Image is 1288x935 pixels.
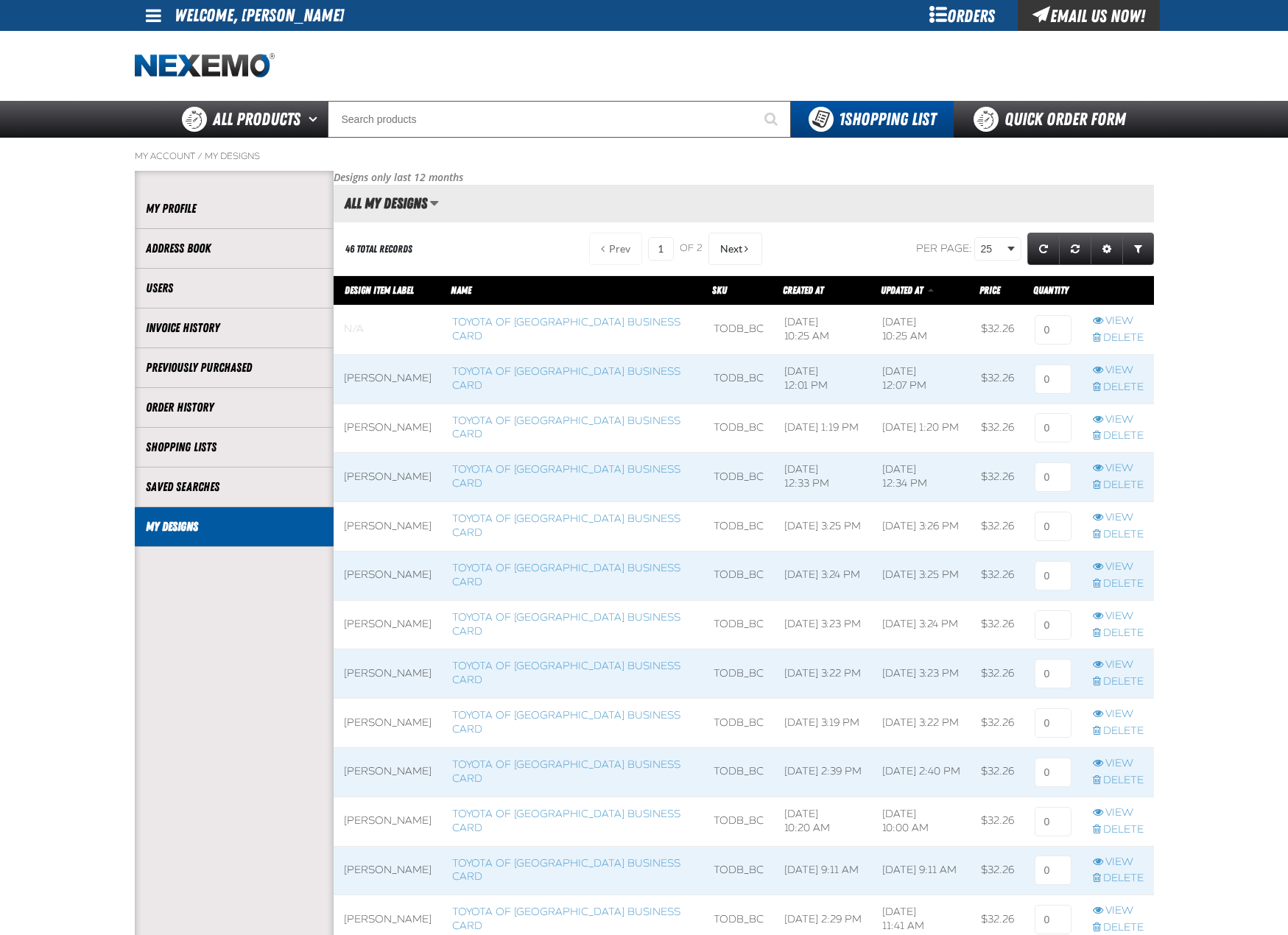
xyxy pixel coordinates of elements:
a: View row action [1093,364,1144,378]
a: View row action [1093,462,1144,476]
a: Toyota of [GEOGRAPHIC_DATA] Business Card [452,512,680,539]
a: View row action [1093,806,1144,820]
span: Price [979,284,1000,296]
td: TODB_BC [703,649,774,699]
td: [PERSON_NAME] [334,354,442,403]
a: Delete row action [1093,577,1144,591]
td: [DATE] 3:25 PM [872,551,971,600]
td: TODB_BC [703,305,774,354]
span: All Products [213,106,300,133]
td: TODB_BC [703,354,774,403]
a: View row action [1093,413,1144,427]
td: $32.26 [971,403,1024,453]
a: My Designs [205,150,260,162]
td: $32.26 [971,354,1024,403]
a: SKU [712,284,727,296]
input: 0 [1035,512,1071,541]
a: Delete row action [1093,872,1144,886]
input: 0 [1035,462,1071,492]
img: Nexemo logo [135,53,275,79]
a: Toyota of [GEOGRAPHIC_DATA] Business Card [452,316,680,342]
a: Users [146,280,323,297]
td: TODB_BC [703,699,774,748]
td: [DATE] 9:11 AM [774,846,872,895]
td: TODB_BC [703,502,774,551]
a: Saved Searches [146,479,323,495]
td: [PERSON_NAME] [334,846,442,895]
a: Expand or Collapse Grid Settings [1091,233,1123,265]
td: [DATE] 10:00 AM [872,797,971,846]
nav: Breadcrumbs [135,150,1154,162]
td: [DATE] 3:19 PM [774,699,872,748]
input: 0 [1035,807,1071,836]
a: Delete row action [1093,823,1144,837]
input: Current page number [648,237,674,261]
p: Designs only last 12 months [334,171,1154,185]
a: Previously Purchased [146,359,323,376]
a: Delete row action [1093,528,1144,542]
td: [DATE] 3:22 PM [872,699,971,748]
a: Toyota of [GEOGRAPHIC_DATA] Business Card [452,906,680,932]
td: [PERSON_NAME] [334,748,442,797]
span: Per page: [916,242,972,255]
a: View row action [1093,560,1144,574]
a: Delete row action [1093,627,1144,641]
td: [DATE] 3:24 PM [872,600,971,649]
a: Toyota of [GEOGRAPHIC_DATA] Business Card [452,463,680,490]
a: Toyota of [GEOGRAPHIC_DATA] Business Card [452,758,680,785]
td: $32.26 [971,551,1024,600]
a: Quick Order Form [954,101,1153,138]
td: [DATE] 12:34 PM [872,453,971,502]
a: Delete row action [1093,479,1144,493]
td: [DATE] 3:23 PM [872,649,971,699]
td: TODB_BC [703,748,774,797]
input: 0 [1035,610,1071,640]
a: Toyota of [GEOGRAPHIC_DATA] Business Card [452,660,680,686]
input: 0 [1035,561,1071,590]
a: Delete row action [1093,774,1144,788]
td: [PERSON_NAME] [334,453,442,502]
span: Updated At [881,284,923,296]
h2: All My Designs [334,195,427,211]
td: [DATE] 12:33 PM [774,453,872,502]
input: 0 [1035,659,1071,688]
a: Name [451,284,471,296]
td: [DATE] 3:24 PM [774,551,872,600]
input: 0 [1035,758,1071,787]
td: [DATE] 3:26 PM [872,502,971,551]
td: [DATE] 10:20 AM [774,797,872,846]
a: My Account [135,150,195,162]
span: Design Item Label [345,284,414,296]
td: $32.26 [971,649,1024,699]
td: TODB_BC [703,403,774,453]
td: TODB_BC [703,600,774,649]
a: Created At [783,284,823,296]
span: Quantity [1033,284,1069,296]
button: Next Page [708,233,762,265]
td: [DATE] 3:25 PM [774,502,872,551]
a: Invoice History [146,320,323,336]
span: / [197,150,203,162]
td: [DATE] 1:20 PM [872,403,971,453]
td: TODB_BC [703,797,774,846]
span: Next Page [720,243,742,255]
a: My Designs [146,518,323,535]
td: [PERSON_NAME] [334,649,442,699]
input: Search [328,101,791,138]
td: [DATE] 10:25 AM [872,305,971,354]
a: Toyota of [GEOGRAPHIC_DATA] Business Card [452,857,680,883]
a: Order History [146,399,323,416]
a: Delete row action [1093,331,1144,345]
a: Updated At [881,284,925,296]
span: of 2 [680,242,703,255]
a: Delete row action [1093,429,1144,443]
td: [DATE] 12:07 PM [872,354,971,403]
td: [DATE] 9:11 AM [872,846,971,895]
td: $32.26 [971,600,1024,649]
div: 46 total records [345,242,412,256]
span: Shopping List [839,109,936,130]
a: View row action [1093,658,1144,672]
a: Delete row action [1093,724,1144,738]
